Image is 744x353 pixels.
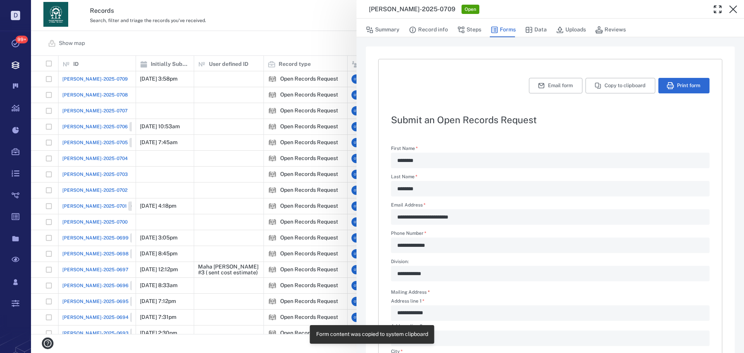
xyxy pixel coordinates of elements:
[391,324,710,331] label: Address line 2
[391,174,710,181] label: Last Name
[391,146,710,153] label: First Name
[391,238,710,253] div: Phone Number
[17,5,33,12] span: Help
[391,231,710,238] label: Phone Number
[391,299,710,305] label: Address line 1
[586,78,655,93] button: Copy to clipboard
[491,22,516,37] button: Forms
[529,78,582,93] button: Email form
[391,266,710,281] div: Division:
[391,153,710,168] div: First Name
[316,327,428,341] div: Form content was copied to system clipboard
[11,11,20,20] p: D
[391,209,710,225] div: Email Address
[15,36,28,43] span: 99+
[463,6,478,13] span: Open
[595,22,626,37] button: Reviews
[391,181,710,196] div: Last Name
[725,2,741,17] button: Close
[391,115,710,124] h2: Submit an Open Records Request
[369,5,455,14] h3: [PERSON_NAME]-2025-0709
[710,2,725,17] button: Toggle Fullscreen
[525,22,547,37] button: Data
[409,22,448,37] button: Record info
[457,22,481,37] button: Steps
[658,78,710,93] button: Print form
[391,259,710,266] label: Division:
[391,203,710,209] label: Email Address
[556,22,586,37] button: Uploads
[366,22,400,37] button: Summary
[391,289,430,296] label: Mailing Address
[428,289,430,295] span: required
